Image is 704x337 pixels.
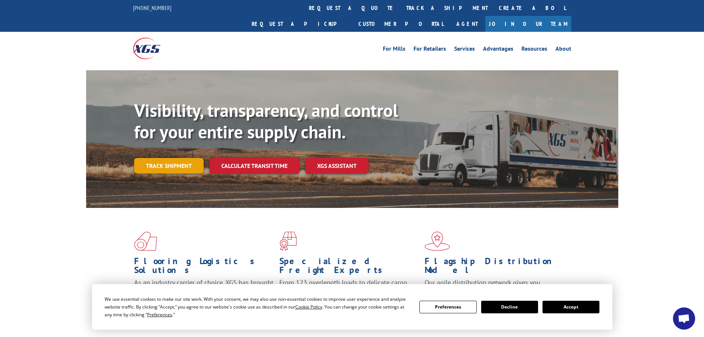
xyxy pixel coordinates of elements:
button: Preferences [419,301,476,313]
button: Decline [481,301,538,313]
span: Our agile distribution network gives you nationwide inventory management on demand. [425,278,561,296]
a: About [555,46,571,54]
a: XGS ASSISTANT [305,158,368,174]
a: Services [454,46,475,54]
div: Cookie Consent Prompt [92,284,612,330]
a: For Retailers [414,46,446,54]
img: xgs-icon-total-supply-chain-intelligence-red [134,232,157,251]
h1: Flooring Logistics Solutions [134,257,274,278]
div: Open chat [673,307,695,330]
h1: Flagship Distribution Model [425,257,564,278]
a: For Mills [383,46,405,54]
div: We use essential cookies to make our site work. With your consent, we may also use non-essential ... [105,295,411,319]
a: [PHONE_NUMBER] [133,4,171,11]
p: From 123 overlength loads to delicate cargo, our experienced staff knows the best way to move you... [279,278,419,311]
span: As an industry carrier of choice, XGS has brought innovation and dedication to flooring logistics... [134,278,273,304]
a: Agent [449,16,485,32]
a: Track shipment [134,158,204,173]
h1: Specialized Freight Experts [279,257,419,278]
b: Visibility, transparency, and control for your entire supply chain. [134,99,398,143]
a: Advantages [483,46,513,54]
img: xgs-icon-focused-on-flooring-red [279,232,297,251]
span: Cookie Policy [295,304,322,310]
img: xgs-icon-flagship-distribution-model-red [425,232,450,251]
span: Preferences [147,311,172,318]
a: Customer Portal [353,16,449,32]
button: Accept [543,301,599,313]
a: Calculate transit time [210,158,299,174]
a: Join Our Team [485,16,571,32]
a: Request a pickup [246,16,353,32]
a: Resources [521,46,547,54]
